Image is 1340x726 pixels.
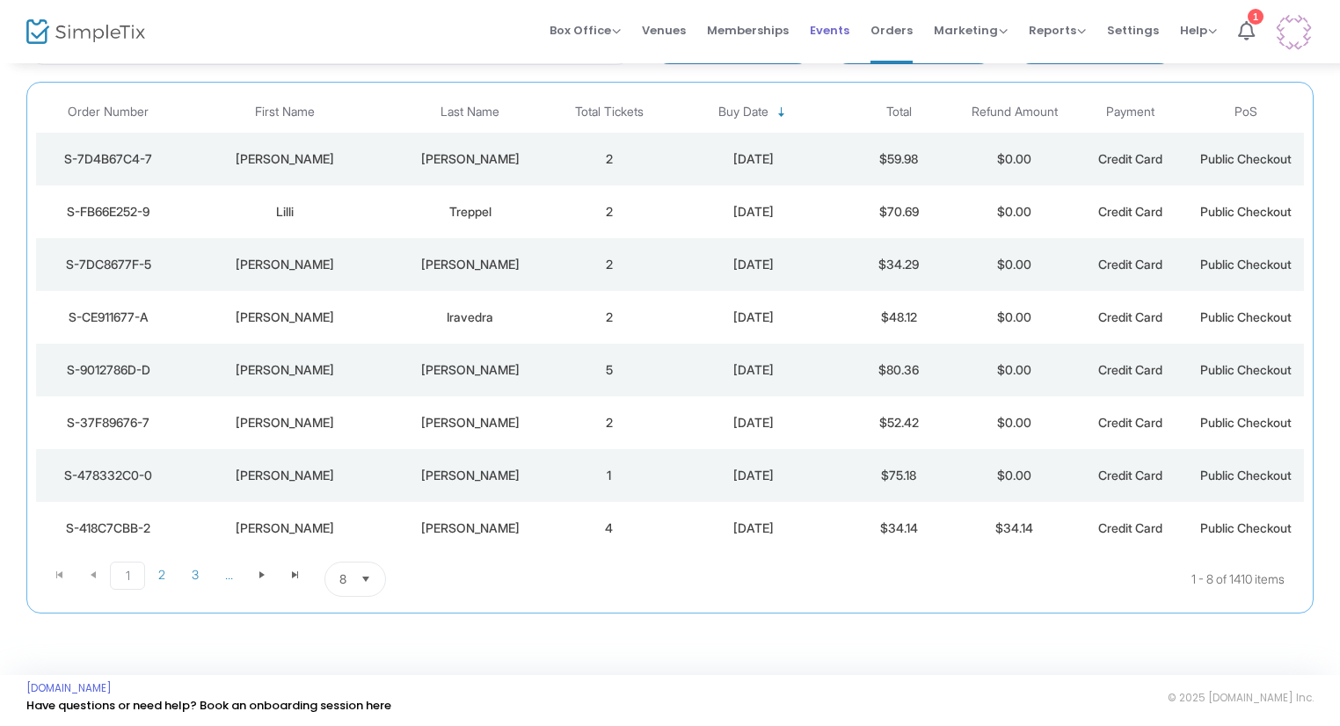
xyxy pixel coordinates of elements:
[1200,204,1292,219] span: Public Checkout
[957,91,1073,133] th: Refund Amount
[561,562,1285,597] kendo-pager-info: 1 - 8 of 1410 items
[255,105,315,120] span: First Name
[186,414,385,432] div: Anne
[353,563,378,596] button: Select
[841,91,957,133] th: Total
[1098,468,1162,483] span: Credit Card
[707,8,789,53] span: Memberships
[551,502,667,555] td: 4
[36,91,1304,555] div: Data table
[957,185,1073,238] td: $0.00
[841,238,957,291] td: $34.29
[957,133,1073,185] td: $0.00
[40,150,177,168] div: S-7D4B67C4-7
[394,309,547,326] div: Iravedra
[394,256,547,273] div: CARABALLO ALVAREZ
[957,291,1073,344] td: $0.00
[841,133,957,185] td: $59.98
[40,361,177,379] div: S-9012786D-D
[810,8,849,53] span: Events
[672,467,837,484] div: 9/19/2025
[394,467,547,484] div: bancroft
[186,519,385,537] div: Kyle
[957,502,1073,555] td: $34.14
[40,519,177,537] div: S-418C7CBB-2
[1200,415,1292,430] span: Public Checkout
[841,449,957,502] td: $75.18
[551,344,667,396] td: 5
[186,361,385,379] div: Brandi
[1200,520,1292,535] span: Public Checkout
[672,361,837,379] div: 9/19/2025
[551,291,667,344] td: 2
[212,562,245,588] span: Page 4
[145,562,178,588] span: Page 2
[26,681,112,695] a: [DOMAIN_NAME]
[26,697,391,714] a: Have questions or need help? Book an onboarding session here
[40,467,177,484] div: S-478332C0-0
[642,8,686,53] span: Venues
[1098,362,1162,377] span: Credit Card
[394,150,547,168] div: Perkins
[1234,105,1257,120] span: PoS
[1106,105,1154,120] span: Payment
[672,150,837,168] div: 9/19/2025
[1200,468,1292,483] span: Public Checkout
[551,91,667,133] th: Total Tickets
[40,256,177,273] div: S-7DC8677F-5
[186,309,385,326] div: Monica
[1098,204,1162,219] span: Credit Card
[40,309,177,326] div: S-CE911677-A
[551,449,667,502] td: 1
[841,344,957,396] td: $80.36
[186,256,385,273] div: CYNTHIA
[551,396,667,449] td: 2
[1098,520,1162,535] span: Credit Card
[775,105,789,120] span: Sortable
[1098,309,1162,324] span: Credit Card
[1180,22,1217,39] span: Help
[957,396,1073,449] td: $0.00
[551,185,667,238] td: 2
[1168,691,1314,705] span: © 2025 [DOMAIN_NAME] Inc.
[957,344,1073,396] td: $0.00
[672,519,837,537] div: 9/19/2025
[551,133,667,185] td: 2
[1200,257,1292,272] span: Public Checkout
[1200,309,1292,324] span: Public Checkout
[672,414,837,432] div: 9/19/2025
[934,22,1008,39] span: Marketing
[841,185,957,238] td: $70.69
[550,22,621,39] span: Box Office
[394,203,547,221] div: Treppel
[186,203,385,221] div: Lilli
[1098,415,1162,430] span: Credit Card
[841,291,957,344] td: $48.12
[245,562,279,588] span: Go to the next page
[255,568,269,582] span: Go to the next page
[551,238,667,291] td: 2
[441,105,499,120] span: Last Name
[870,8,913,53] span: Orders
[672,309,837,326] div: 9/19/2025
[1098,151,1162,166] span: Credit Card
[279,562,312,588] span: Go to the last page
[394,361,547,379] div: Thomas-Scott
[110,562,145,590] span: Page 1
[186,150,385,168] div: Carson
[841,396,957,449] td: $52.42
[40,414,177,432] div: S-37F89676-7
[957,238,1073,291] td: $0.00
[394,519,547,537] div: Betz
[394,414,547,432] div: Selleck
[288,568,302,582] span: Go to the last page
[339,570,346,588] span: 8
[40,203,177,221] div: S-FB66E252-9
[672,203,837,221] div: 9/19/2025
[1107,8,1159,53] span: Settings
[68,105,149,120] span: Order Number
[672,256,837,273] div: 9/19/2025
[178,562,212,588] span: Page 3
[1248,9,1264,25] div: 1
[186,467,385,484] div: lindsey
